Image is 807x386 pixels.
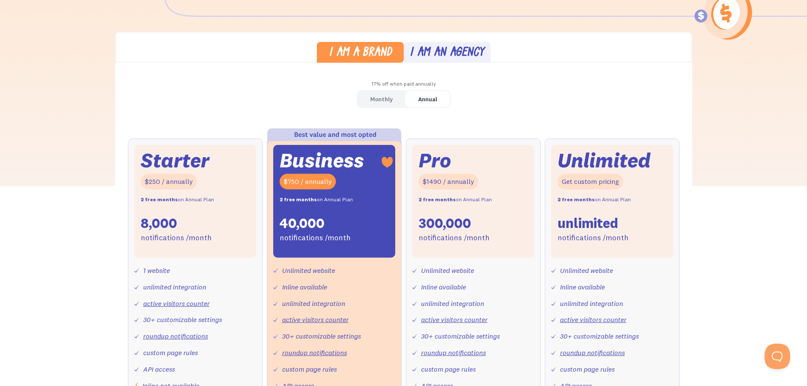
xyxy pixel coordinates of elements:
[421,264,474,277] div: Unlimited website
[560,363,615,375] div: custom page rules
[280,151,364,169] div: Business
[557,174,623,189] div: Get custom pricing
[419,214,471,232] div: 300,000
[282,297,345,310] div: unlimited integration
[419,151,451,169] div: Pro
[280,214,324,232] div: 40,000
[421,363,476,375] div: custom page rules
[143,332,208,340] a: roundup notifications
[280,232,351,244] div: notifications /month
[141,151,209,169] div: Starter
[141,214,177,232] div: 8,000
[143,299,210,308] a: active visitors counter
[765,344,790,369] iframe: Toggle Customer Support
[329,47,392,59] div: I am a brand
[280,194,353,206] div: on Annual Plan
[421,297,484,310] div: unlimited integration
[115,78,692,90] div: 17% off when paid annually
[557,151,651,169] div: Unlimited
[560,264,613,277] div: Unlimited website
[143,314,222,326] div: 30+ customizable settings
[419,174,478,189] div: $1490 / annually
[557,196,595,203] strong: 2 free months
[560,281,605,293] div: Inline available
[280,196,317,203] strong: 2 free months
[421,348,486,357] a: roundup notifications
[419,196,456,203] strong: 2 free months
[421,330,500,342] div: 30+ customizable settings
[282,348,347,357] a: roundup notifications
[143,264,170,277] div: 1 website
[410,47,484,59] div: I am an agency
[143,281,206,293] div: unlimited integration
[282,363,337,375] div: custom page rules
[143,363,175,375] div: API access
[560,315,627,324] a: active visitors counter
[282,281,327,293] div: Inline available
[421,281,466,293] div: Inline available
[418,93,437,106] div: Annual
[421,315,488,324] a: active visitors counter
[419,232,490,244] div: notifications /month
[141,174,197,189] div: $250 / annually
[560,297,623,310] div: unlimited integration
[143,347,198,359] div: custom page rules
[282,315,349,324] a: active visitors counter
[282,264,335,277] div: Unlimited website
[560,348,625,357] a: roundup notifications
[141,196,178,203] strong: 2 free months
[370,93,393,106] div: Monthly
[141,194,214,206] div: on Annual Plan
[557,214,618,232] div: unlimited
[560,330,639,342] div: 30+ customizable settings
[141,232,212,244] div: notifications /month
[557,194,631,206] div: on Annual Plan
[280,174,336,189] div: $750 / annually
[419,194,492,206] div: on Annual Plan
[557,232,629,244] div: notifications /month
[282,330,361,342] div: 30+ customizable settings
